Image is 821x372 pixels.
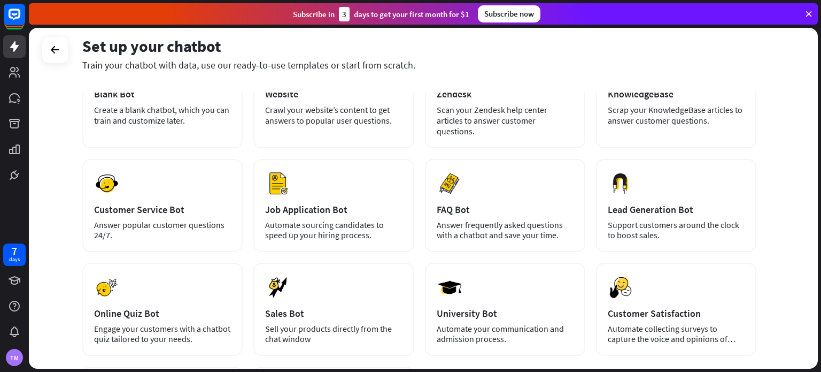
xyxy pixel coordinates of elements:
div: days [9,256,20,263]
div: Website [265,88,402,100]
div: FAQ Bot [437,203,574,216]
div: Train your chatbot with data, use our ready-to-use templates or start from scratch. [82,59,756,71]
div: University Bot [437,307,574,320]
div: Automate collecting surveys to capture the voice and opinions of your customers. [608,324,745,344]
div: Create a blank chatbot, which you can train and customize later. [94,104,231,126]
div: Automate sourcing candidates to speed up your hiring process. [265,220,402,240]
button: Open LiveChat chat widget [9,4,41,36]
div: Subscribe now [478,5,540,22]
div: 7 [12,246,17,256]
div: Automate your communication and admission process. [437,324,574,344]
div: Job Application Bot [265,203,402,216]
div: Answer popular customer questions 24/7. [94,220,231,240]
div: Subscribe in days to get your first month for $1 [293,7,469,21]
div: Sales Bot [265,307,402,320]
div: Answer frequently asked questions with a chatbot and save your time. [437,220,574,240]
div: KnowledgeBase [608,88,745,100]
div: Customer Satisfaction [608,307,745,320]
div: Engage your customers with a chatbot quiz tailored to your needs. [94,324,231,344]
div: Customer Service Bot [94,203,231,216]
div: Scan your Zendesk help center articles to answer customer questions. [437,104,574,136]
div: Zendesk [437,88,574,100]
div: Scrap your KnowledgeBase articles to answer customer questions. [608,104,745,126]
div: Set up your chatbot [82,36,756,56]
a: 7 days [3,244,26,266]
div: TM [6,349,23,366]
div: Blank Bot [94,88,231,100]
div: Support customers around the clock to boost sales. [608,220,745,240]
div: Crawl your website’s content to get answers to popular user questions. [265,104,402,126]
div: 3 [339,7,350,21]
div: Online Quiz Bot [94,307,231,320]
div: Lead Generation Bot [608,203,745,216]
div: Sell your products directly from the chat window [265,324,402,344]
